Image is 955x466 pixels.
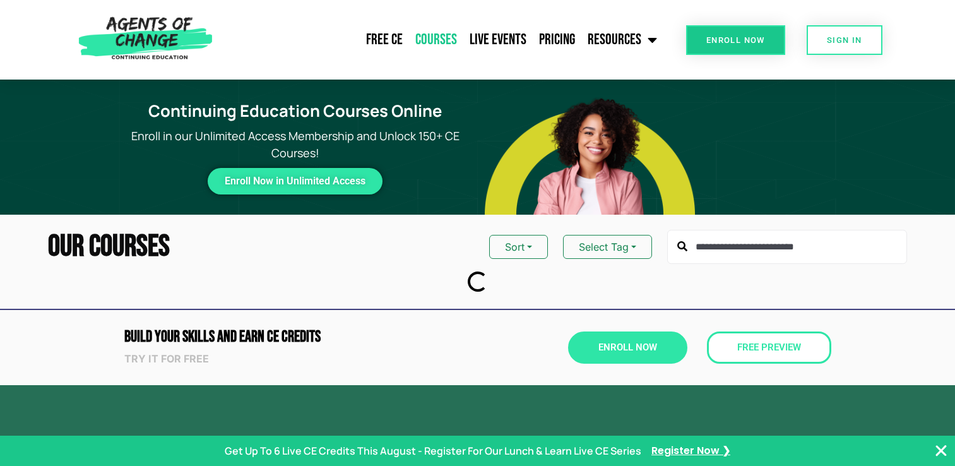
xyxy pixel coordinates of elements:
a: SIGN IN [807,25,882,55]
span: SIGN IN [827,36,862,44]
span: Enroll Now [598,343,657,352]
button: Sort [489,235,548,259]
span: Enroll Now [706,36,765,44]
span: Free Preview [737,343,801,352]
button: Close Banner [934,443,949,458]
a: Enroll Now [568,332,687,364]
a: Resources [581,24,663,56]
a: Free Preview [707,332,831,364]
button: Select Tag [563,235,652,259]
nav: Menu [218,24,664,56]
a: Pricing [533,24,581,56]
a: Enroll Now in Unlimited Access [208,168,383,194]
h2: Our Courses [48,232,170,262]
a: Enroll Now [686,25,785,55]
p: Enroll in our Unlimited Access Membership and Unlock 150+ CE Courses! [113,128,477,162]
a: Register Now ❯ [651,444,730,458]
a: Courses [409,24,463,56]
p: Get Up To 6 Live CE Credits This August - Register For Our Lunch & Learn Live CE Series [225,443,641,458]
span: Enroll Now in Unlimited Access [225,178,365,184]
strong: Try it for free [124,352,209,365]
h1: Continuing Education Courses Online [121,102,470,121]
a: Live Events [463,24,533,56]
a: Free CE [360,24,409,56]
h2: Build Your Skills and Earn CE CREDITS [124,329,472,345]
